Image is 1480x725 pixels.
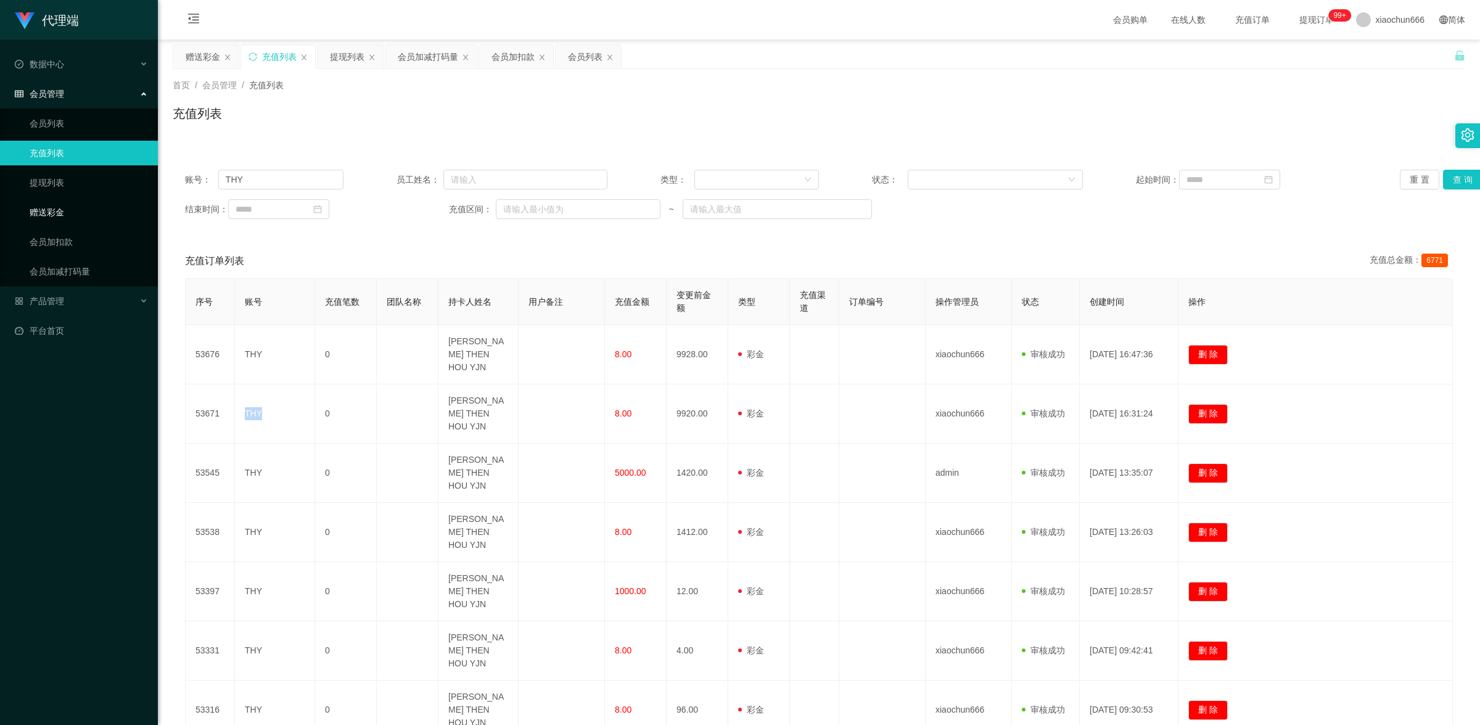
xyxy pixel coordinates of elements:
[667,621,728,681] td: 4.00
[30,111,148,136] a: 会员列表
[667,384,728,444] td: 9920.00
[186,503,235,562] td: 53538
[1080,503,1178,562] td: [DATE] 13:26:03
[738,468,764,478] span: 彩金
[235,621,315,681] td: THY
[245,297,262,307] span: 账号
[1068,176,1075,184] i: 图标: down
[1421,254,1448,267] span: 6771
[185,254,244,268] span: 充值订单列表
[15,89,23,98] i: 图标: table
[398,45,458,68] div: 会员加减打码量
[1022,586,1065,596] span: 审核成功
[538,54,546,61] i: 图标: close
[235,562,315,621] td: THY
[1080,384,1178,444] td: [DATE] 16:31:24
[15,12,35,30] img: logo.9652507e.png
[1461,128,1474,142] i: 图标: setting
[683,199,872,219] input: 请输入最大值
[15,15,79,25] a: 代理端
[1165,15,1212,24] span: 在线人数
[185,203,228,216] span: 结束时间：
[528,297,563,307] span: 用户备注
[1370,254,1453,268] div: 充值总金额：
[496,199,660,219] input: 请输入最小值为
[30,230,148,254] a: 会员加扣款
[1264,175,1273,184] i: 图标: calendar
[1022,527,1065,537] span: 审核成功
[660,173,694,186] span: 类型：
[368,54,376,61] i: 图标: close
[15,89,64,99] span: 会员管理
[615,297,649,307] span: 充值金额
[15,60,23,68] i: 图标: check-circle-o
[202,80,237,90] span: 会员管理
[1293,15,1340,24] span: 提现订单
[218,170,343,189] input: 请输入
[738,297,755,307] span: 类型
[249,52,257,61] i: 图标: sync
[186,45,220,68] div: 赠送彩金
[606,54,614,61] i: 图标: close
[676,290,711,313] span: 变更前金额
[30,141,148,165] a: 充值列表
[173,80,190,90] span: 首页
[800,290,826,313] span: 充值渠道
[325,297,360,307] span: 充值笔数
[660,203,683,216] span: ~
[15,296,64,306] span: 产品管理
[872,173,908,186] span: 状态：
[1022,645,1065,655] span: 审核成功
[235,384,315,444] td: THY
[1136,173,1179,186] span: 起始时间：
[438,444,519,503] td: [PERSON_NAME] THEN HOU YJN
[926,444,1012,503] td: admin
[15,297,23,305] i: 图标: appstore-o
[926,562,1012,621] td: xiaochun666
[438,325,519,384] td: [PERSON_NAME] THEN HOU YJN
[235,503,315,562] td: THY
[1188,641,1228,661] button: 删 除
[438,503,519,562] td: [PERSON_NAME] THEN HOU YJN
[249,80,284,90] span: 充值列表
[330,45,364,68] div: 提现列表
[568,45,602,68] div: 会员列表
[667,562,728,621] td: 12.00
[667,503,728,562] td: 1412.00
[1188,297,1206,307] span: 操作
[1188,463,1228,483] button: 删 除
[438,562,519,621] td: [PERSON_NAME] THEN HOU YJN
[449,203,496,216] span: 充值区间：
[849,297,884,307] span: 订单编号
[804,176,812,184] i: 图标: down
[1439,15,1448,24] i: 图标: global
[1454,50,1465,61] i: 图标: unlock
[387,297,421,307] span: 团队名称
[1090,297,1124,307] span: 创建时间
[738,349,764,359] span: 彩金
[30,200,148,225] a: 赠送彩金
[1022,468,1065,478] span: 审核成功
[1080,562,1178,621] td: [DATE] 10:28:57
[448,297,491,307] span: 持卡人姓名
[1229,15,1276,24] span: 充值订单
[1188,700,1228,720] button: 删 除
[1188,345,1228,365] button: 删 除
[235,444,315,503] td: THY
[926,621,1012,681] td: xiaochun666
[1080,325,1178,384] td: [DATE] 16:47:36
[1080,621,1178,681] td: [DATE] 09:42:41
[738,705,764,715] span: 彩金
[42,1,79,40] h1: 代理端
[186,444,235,503] td: 53545
[315,621,377,681] td: 0
[1080,444,1178,503] td: [DATE] 13:35:07
[615,645,631,655] span: 8.00
[15,59,64,69] span: 数据中心
[926,325,1012,384] td: xiaochun666
[1188,404,1228,424] button: 删 除
[1022,705,1065,715] span: 审核成功
[1188,523,1228,542] button: 删 除
[1022,408,1065,418] span: 审核成功
[262,45,297,68] div: 充值列表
